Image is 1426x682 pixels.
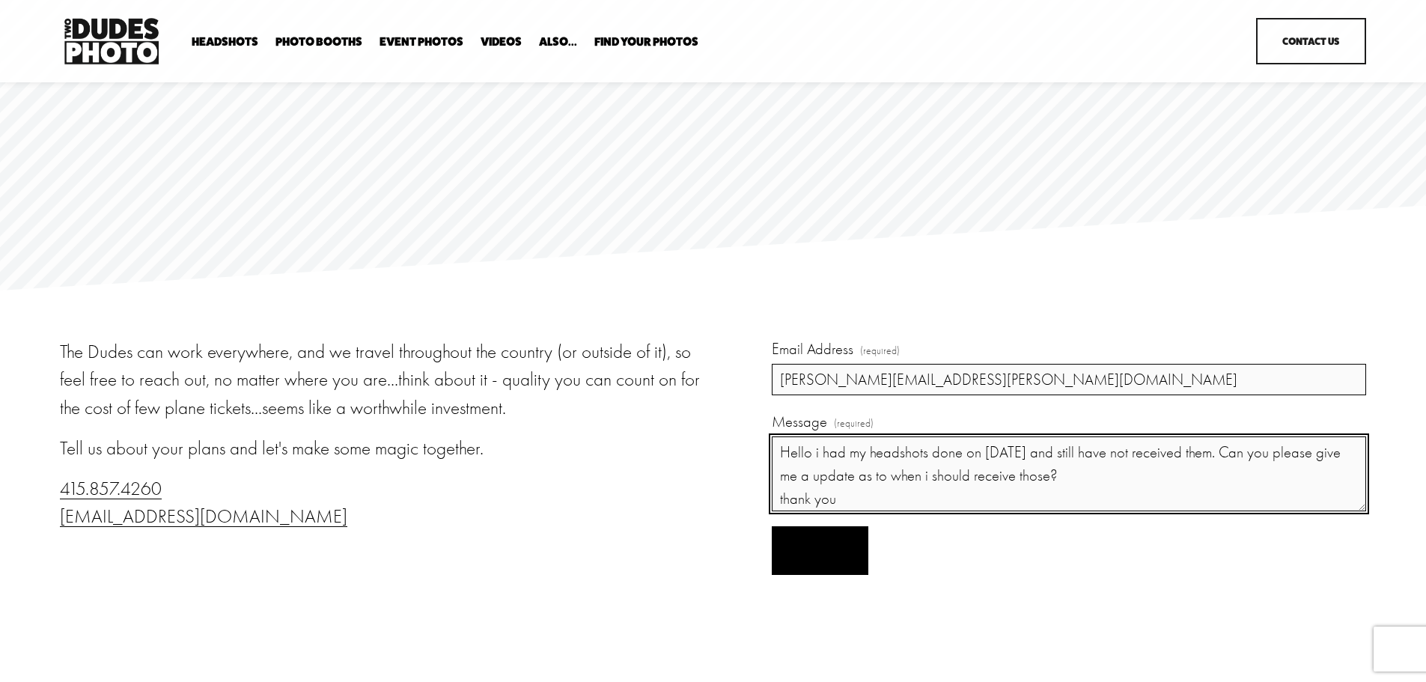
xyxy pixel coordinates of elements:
a: folder dropdown [594,35,698,49]
span: Submit [799,544,842,558]
span: Email Address [772,338,853,361]
a: folder dropdown [275,35,362,49]
img: Two Dudes Photo | Headshots, Portraits &amp; Photo Booths [60,14,163,68]
textarea: Hello i had my headshots done on [DATE] and still have not received them. Can you please give me ... [772,436,1366,511]
a: [EMAIL_ADDRESS][DOMAIN_NAME] [60,505,347,527]
a: Event Photos [380,35,463,49]
span: Message [772,410,827,433]
a: folder dropdown [539,35,577,49]
p: Tell us about your plans and let's make some magic together. [60,434,709,463]
a: Contact Us [1256,18,1366,64]
span: (required) [860,344,900,359]
a: Videos [481,35,522,49]
span: Photo Booths [275,36,362,48]
a: folder dropdown [192,35,258,49]
span: Also... [539,36,577,48]
span: (required) [834,416,874,432]
p: The Dudes can work everywhere, and we travel throughout the country (or outside of it), so feel f... [60,338,709,422]
a: 415.857.4260 [60,478,162,499]
span: Headshots [192,36,258,48]
span: Find Your Photos [594,36,698,48]
button: SubmitSubmit [772,526,868,575]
